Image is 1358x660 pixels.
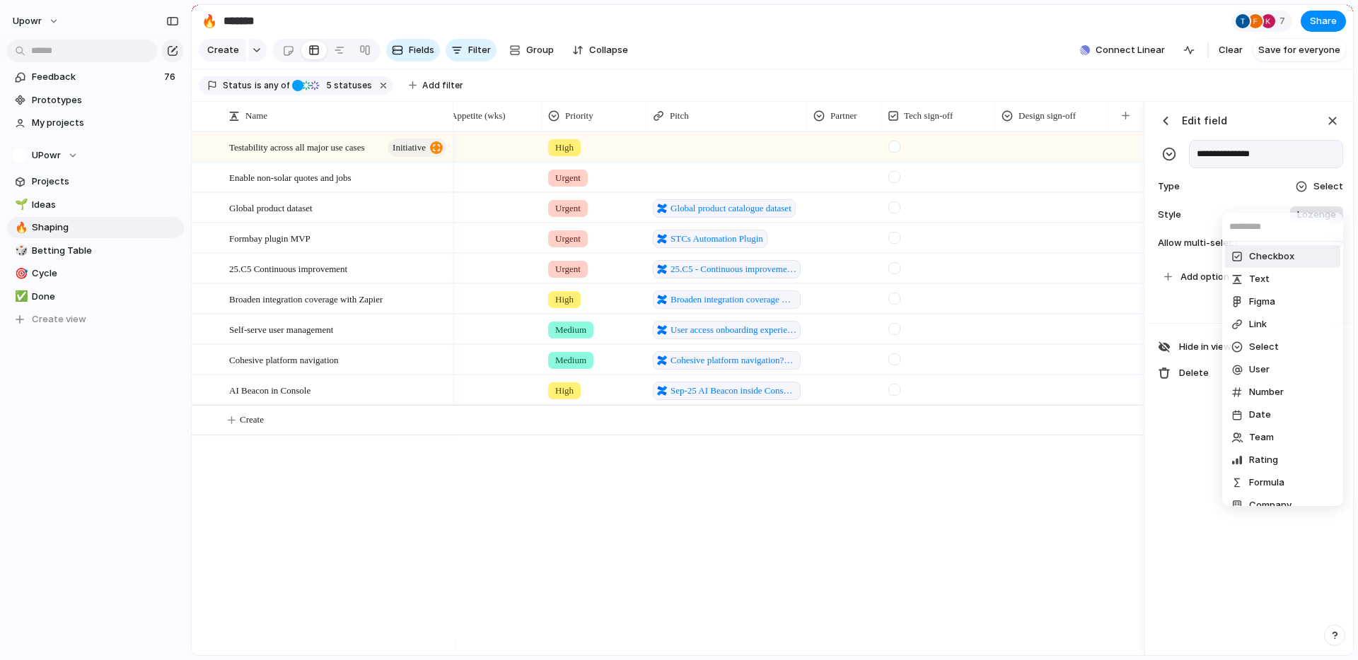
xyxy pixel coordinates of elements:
span: Select [1249,340,1279,354]
span: Figma [1249,295,1275,309]
span: Date [1249,408,1271,422]
span: Link [1249,317,1267,331]
span: Formula [1249,476,1284,490]
span: Number [1249,385,1284,399]
span: Company [1249,498,1292,512]
span: Checkbox [1249,249,1294,264]
span: Rating [1249,453,1278,467]
span: User [1249,363,1270,377]
span: Team [1249,430,1274,444]
span: Text [1249,272,1270,286]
